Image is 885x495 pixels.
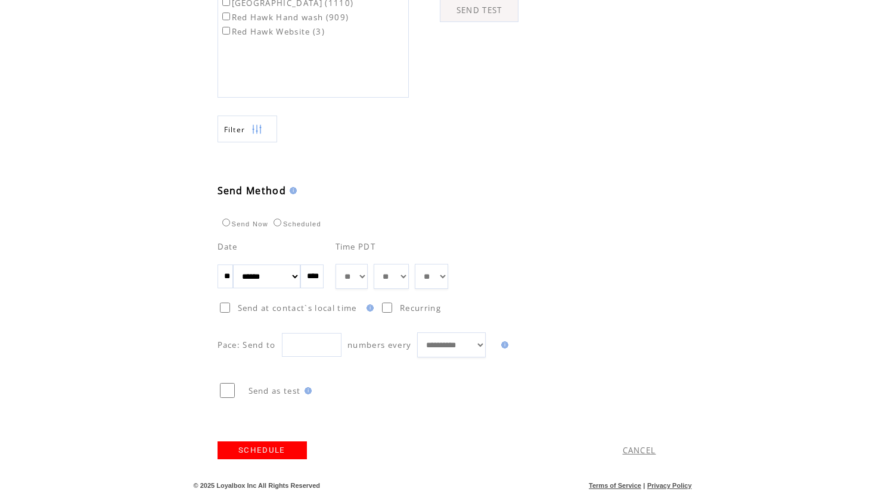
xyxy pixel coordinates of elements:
[647,482,692,489] a: Privacy Policy
[220,12,349,23] label: Red Hawk Hand wash (909)
[400,303,441,313] span: Recurring
[643,482,645,489] span: |
[251,116,262,143] img: filters.png
[218,241,238,252] span: Date
[286,187,297,194] img: help.gif
[194,482,321,489] span: © 2025 Loyalbox Inc All Rights Reserved
[301,387,312,394] img: help.gif
[222,27,230,35] input: Red Hawk Website (3)
[218,116,277,142] a: Filter
[498,341,508,348] img: help.gif
[220,26,325,37] label: Red Hawk Website (3)
[271,220,321,228] label: Scheduled
[623,445,656,456] a: CANCEL
[363,304,374,312] img: help.gif
[222,13,230,20] input: Red Hawk Hand wash (909)
[274,219,281,226] input: Scheduled
[336,241,376,252] span: Time PDT
[218,441,307,459] a: SCHEDULE
[224,124,246,135] span: Show filters
[218,184,287,197] span: Send Method
[347,340,411,350] span: numbers every
[222,219,230,226] input: Send Now
[589,482,641,489] a: Terms of Service
[238,303,357,313] span: Send at contact`s local time
[249,385,301,396] span: Send as test
[219,220,268,228] label: Send Now
[218,340,276,350] span: Pace: Send to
